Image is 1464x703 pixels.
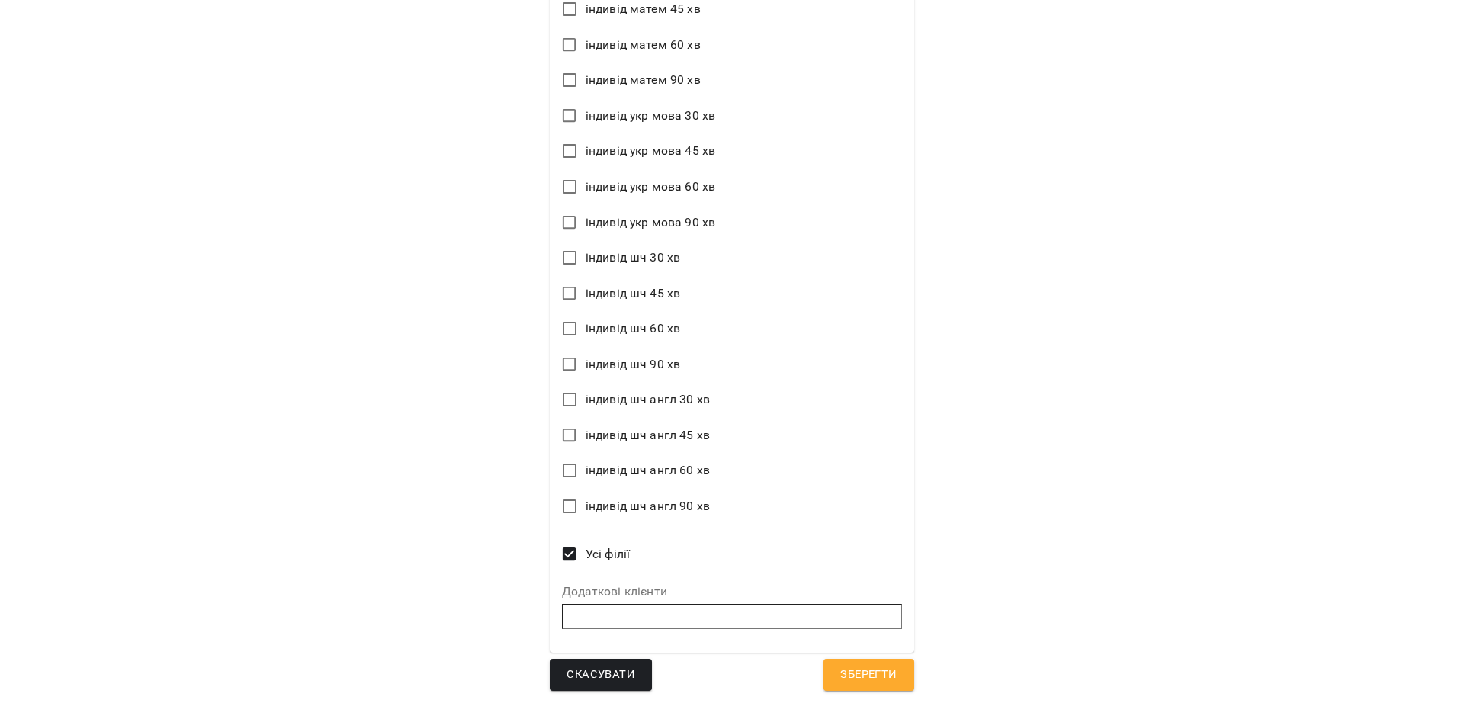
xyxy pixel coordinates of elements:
span: Скасувати [567,665,635,685]
button: Скасувати [550,659,652,691]
button: Зберегти [823,659,913,691]
label: Додаткові клієнти [562,586,901,598]
span: індивід укр мова 45 хв [586,142,715,160]
span: Усі філії [586,545,630,563]
span: індивід шч англ 45 хв [586,426,710,445]
span: індивід шч англ 30 хв [586,390,710,409]
span: індивід матем 60 хв [586,36,701,54]
span: індивід шч 90 хв [586,355,680,374]
span: індивід шч англ 60 хв [586,461,710,480]
span: індивід укр мова 30 хв [586,107,715,125]
span: Зберегти [840,665,897,685]
span: індивід шч англ 90 хв [586,497,710,515]
span: індивід шч 60 хв [586,319,680,338]
span: індивід шч 30 хв [586,249,680,267]
span: індивід укр мова 60 хв [586,178,715,196]
span: індивід укр мова 90 хв [586,213,715,232]
span: індивід матем 90 хв [586,71,701,89]
span: індивід шч 45 хв [586,284,680,303]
